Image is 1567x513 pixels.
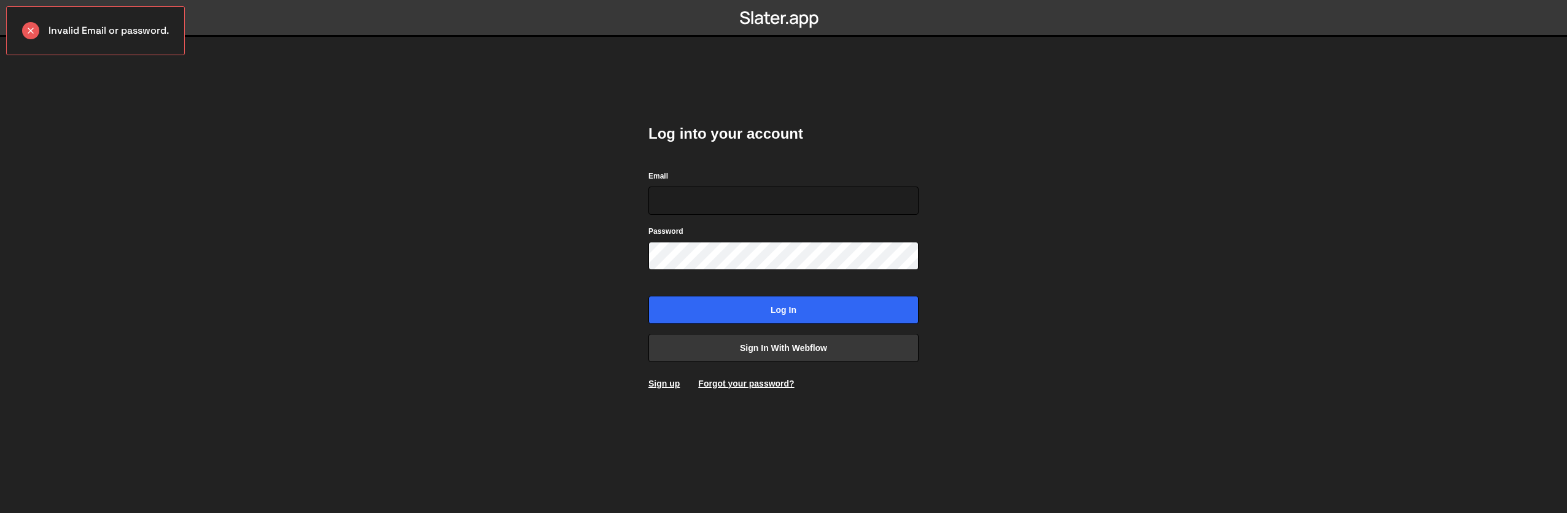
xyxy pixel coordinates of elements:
label: Password [648,225,683,237]
label: Email [648,170,668,182]
a: Sign in with Webflow [648,334,919,362]
h2: Log into your account [648,124,919,144]
div: Invalid Email or password. [6,6,185,55]
a: Forgot your password? [698,379,794,388]
input: Log in [648,296,919,324]
a: Sign up [648,379,680,388]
